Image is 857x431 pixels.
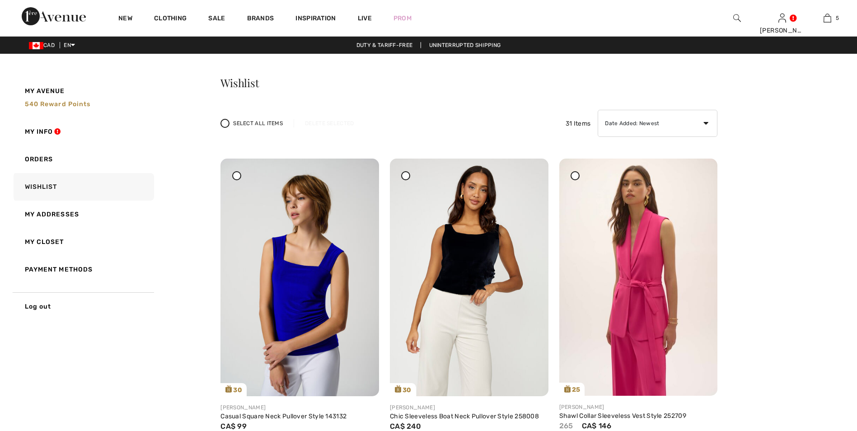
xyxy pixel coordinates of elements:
[12,118,154,145] a: My Info
[220,159,379,396] img: joseph-ribkoff-tops-royal-sapphire-163_143132g1_6e14_search.jpg
[760,26,804,35] div: [PERSON_NAME]
[582,422,611,430] span: CA$ 146
[12,201,154,228] a: My Addresses
[154,14,187,24] a: Clothing
[233,119,283,127] span: Select All Items
[294,119,365,127] div: Delete Selected
[390,159,548,396] img: frank-lyman-tops-black_258008_1_9074_search.jpg
[393,14,412,23] a: Prom
[64,42,75,48] span: EN
[29,42,58,48] span: CAD
[12,173,154,201] a: Wishlist
[12,256,154,283] a: Payment Methods
[559,159,718,396] a: 25
[559,159,718,396] img: joseph-ribkoff-jackets-blazers-black_252709_1_46d7_search.jpg
[12,228,154,256] a: My Closet
[118,14,132,24] a: New
[778,14,786,22] a: Sign In
[12,145,154,173] a: Orders
[390,403,548,412] div: [PERSON_NAME]
[220,77,717,88] h3: Wishlist
[220,422,247,431] span: CA$ 99
[778,13,786,23] img: My Info
[220,412,347,420] a: Casual Square Neck Pullover Style 143132
[25,100,91,108] span: 540 Reward points
[22,7,86,25] img: 1ère Avenue
[247,14,274,24] a: Brands
[559,422,573,430] span: 265
[220,159,379,396] a: 30
[559,403,718,411] div: [PERSON_NAME]
[836,14,839,22] span: 5
[805,13,849,23] a: 5
[12,292,154,320] a: Log out
[25,86,65,96] span: My Avenue
[390,422,421,431] span: CA$ 240
[733,13,741,23] img: search the website
[208,14,225,24] a: Sale
[220,403,379,412] div: [PERSON_NAME]
[390,159,548,396] a: 30
[29,42,43,49] img: Canadian Dollar
[566,119,590,128] span: 31 Items
[559,412,686,420] a: Shawl Collar Sleeveless Vest Style 252709
[824,13,831,23] img: My Bag
[390,412,539,420] a: Chic Sleeveless Boat Neck Pullover Style 258008
[358,14,372,23] a: Live
[295,14,336,24] span: Inspiration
